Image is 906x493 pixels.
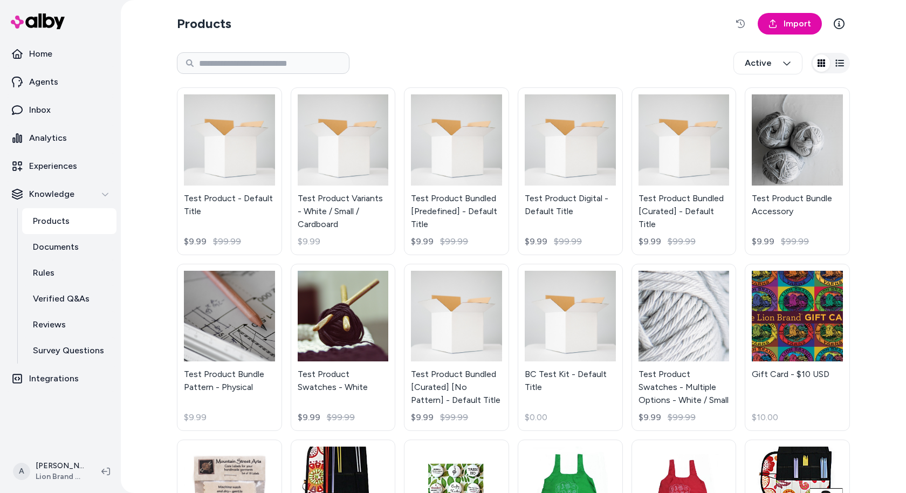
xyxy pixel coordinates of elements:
a: Documents [22,234,116,260]
p: Verified Q&As [33,292,90,305]
p: Knowledge [29,188,74,201]
a: Products [22,208,116,234]
a: Import [758,13,822,35]
a: Test Product Bundle Pattern - PhysicalTest Product Bundle Pattern - Physical$9.99 [177,264,282,432]
p: Reviews [33,318,66,331]
span: Import [784,17,811,30]
a: Integrations [4,366,116,392]
a: Test Product Bundled [Curated] [No Pattern] - Default TitleTest Product Bundled [Curated] [No Pat... [404,264,509,432]
a: Survey Questions [22,338,116,364]
p: Products [33,215,70,228]
a: Inbox [4,97,116,123]
h2: Products [177,15,231,32]
a: Experiences [4,153,116,179]
span: A [13,463,30,480]
a: Analytics [4,125,116,151]
a: Verified Q&As [22,286,116,312]
button: A[PERSON_NAME]Lion Brand Yarn [6,454,93,489]
a: Test Product Digital - Default TitleTest Product Digital - Default Title$9.99$99.99 [518,87,623,255]
p: Rules [33,266,54,279]
a: Test Product Swatches - Multiple Options - White / SmallTest Product Swatches - Multiple Options ... [632,264,737,432]
a: Test Product Bundled [Curated] - Default TitleTest Product Bundled [Curated] - Default Title$9.99... [632,87,737,255]
a: Test Product Variants - White / Small / CardboardTest Product Variants - White / Small / Cardboar... [291,87,396,255]
p: Experiences [29,160,77,173]
span: Lion Brand Yarn [36,471,84,482]
p: Inbox [29,104,51,117]
a: Test Product Bundled [Predefined] - Default TitleTest Product Bundled [Predefined] - Default Titl... [404,87,509,255]
a: Test Product Bundle AccessoryTest Product Bundle Accessory$9.99$99.99 [745,87,850,255]
p: Integrations [29,372,79,385]
a: Agents [4,69,116,95]
a: Home [4,41,116,67]
p: Survey Questions [33,344,104,357]
a: Gift Card - $10 USDGift Card - $10 USD$10.00 [745,264,850,432]
button: Active [733,52,802,74]
p: Documents [33,241,79,254]
a: Rules [22,260,116,286]
p: Agents [29,76,58,88]
a: Test Product - Default TitleTest Product - Default Title$9.99$99.99 [177,87,282,255]
img: alby Logo [11,13,65,29]
p: Home [29,47,52,60]
a: BC Test Kit - Default TitleBC Test Kit - Default Title$0.00 [518,264,623,432]
p: Analytics [29,132,67,145]
button: Knowledge [4,181,116,207]
p: [PERSON_NAME] [36,461,84,471]
a: Reviews [22,312,116,338]
a: Test Product Swatches - WhiteTest Product Swatches - White$9.99$99.99 [291,264,396,432]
